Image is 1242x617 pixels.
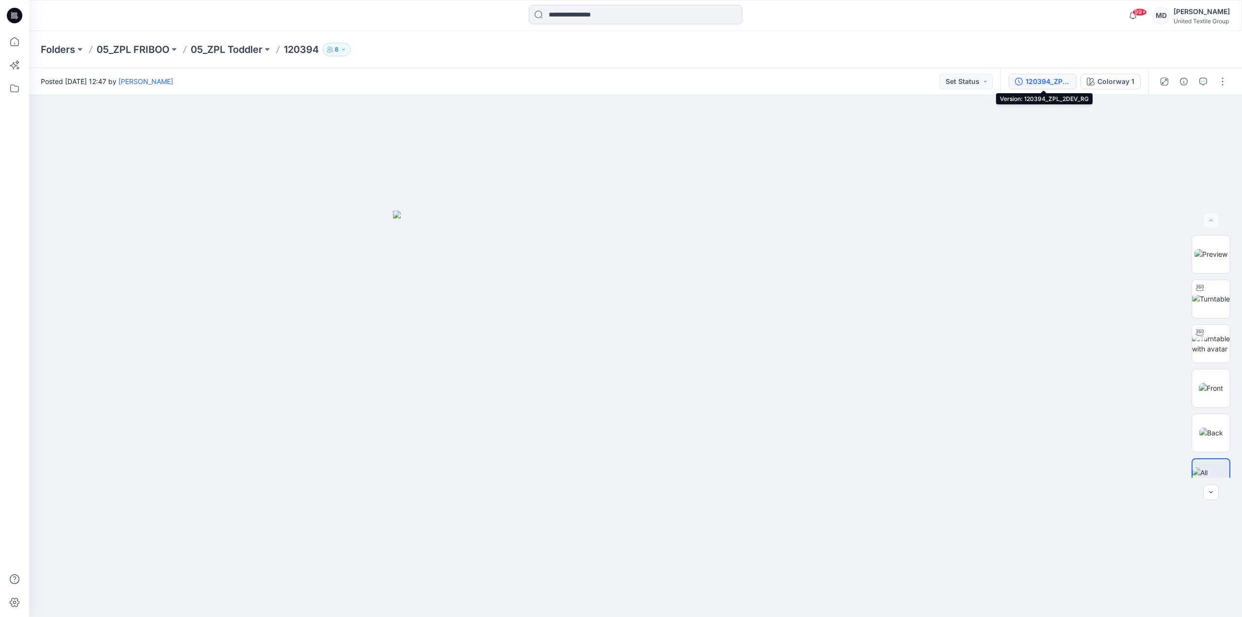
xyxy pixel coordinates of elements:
button: Colorway 1 [1080,74,1141,89]
p: 8 [335,44,339,55]
a: 05_ZPL Toddler [191,43,262,56]
p: 120394 [284,43,319,56]
img: Preview [1194,249,1227,259]
button: 120394_ZPL_2DEV_RG [1009,74,1077,89]
a: [PERSON_NAME] [118,77,173,85]
div: 120394_ZPL_2DEV_RG [1026,76,1070,87]
div: Colorway 1 [1097,76,1134,87]
a: Folders [41,43,75,56]
span: 99+ [1132,8,1147,16]
div: United Textile Group [1174,17,1230,25]
img: Back [1199,428,1223,438]
div: [PERSON_NAME] [1174,6,1230,17]
button: Details [1176,74,1192,89]
img: Front [1199,383,1223,393]
button: 8 [323,43,351,56]
a: 05_ZPL FRIBOO [97,43,169,56]
img: All colorways [1193,467,1229,488]
span: Posted [DATE] 12:47 by [41,76,173,86]
img: Turntable with avatar [1192,334,1230,354]
div: MD [1152,7,1170,24]
img: Turntable [1192,294,1230,304]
